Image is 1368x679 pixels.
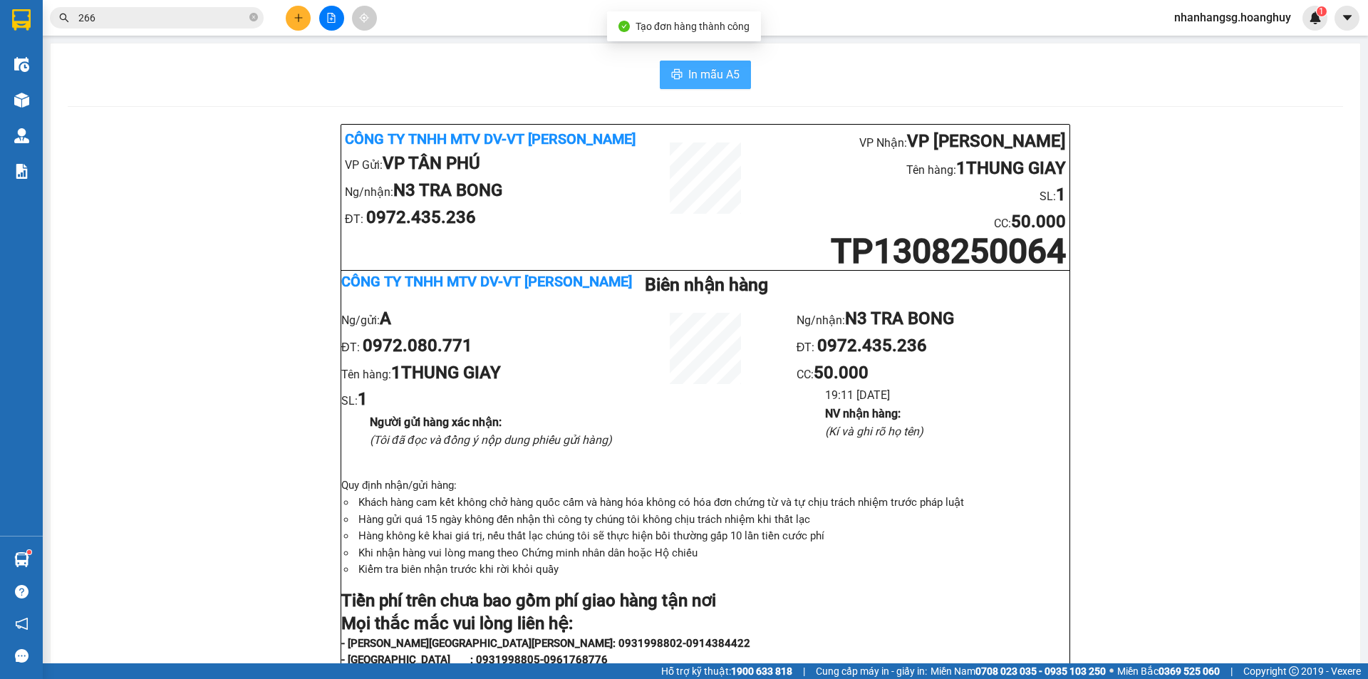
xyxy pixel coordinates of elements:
[12,9,31,31] img: logo-vxr
[1109,668,1114,674] span: ⚪️
[370,433,612,447] i: (Tôi đã đọc và đồng ý nộp dung phiếu gửi hàng)
[345,130,636,147] b: Công ty TNHH MTV DV-VT [PERSON_NAME]
[370,415,502,429] b: Người gửi hàng xác nhận :
[1317,6,1327,16] sup: 1
[142,31,240,58] li: Tên hàng:
[1289,666,1299,676] span: copyright
[14,93,29,108] img: warehouse-icon
[192,34,249,54] b: 1XE GA
[817,336,927,356] b: 0972.435.236
[797,306,1069,440] ul: CC
[1335,6,1359,31] button: caret-down
[14,128,29,143] img: warehouse-icon
[356,561,1069,579] li: Kiểm tra biên nhận trước khi rời khỏi quầy
[363,336,472,356] b: 0972.080.771
[4,6,112,90] b: Công ty TNHH MTV DV-VT [PERSON_NAME]
[661,663,792,679] span: Hỗ trợ kỹ thuật:
[645,274,768,295] b: Biên nhận hàng
[797,306,1069,333] li: Ng/nhận:
[14,552,29,567] img: warehouse-icon
[15,585,28,598] span: question-circle
[286,6,311,31] button: plus
[1163,9,1302,26] span: nhanhangsg.hoanghuy
[814,363,869,383] b: 50.000
[1159,665,1220,677] strong: 0369 525 060
[618,21,630,32] span: check-circle
[356,512,1069,529] li: Hàng gửi quá 15 ngày không đến nhận thì công ty chúng tôi không chịu trách nhiệm khi thất lạc
[671,68,683,82] span: printer
[341,333,614,360] li: ĐT:
[345,150,646,177] li: VP Gửi:
[356,494,1069,512] li: Khách hàng cam kết không chở hàng quốc cấm và hàng hóa không có hóa đơn chứng từ và tự chịu trách...
[845,309,954,328] b: N3 TRA BONG
[765,128,1066,155] li: VP Nhận:
[688,66,740,83] span: In mẫu A5
[825,407,901,420] b: NV nhận hàng :
[27,550,31,554] sup: 1
[636,21,750,32] span: Tạo đơn hàng thành công
[345,204,646,232] li: ĐT:
[1011,212,1066,232] b: 50.000
[765,182,1066,209] li: SL:
[391,363,501,383] b: 1THUNG GIAY
[797,333,1069,360] li: ĐT:
[383,153,480,173] b: VP TÂN PHÚ
[765,236,1066,266] h1: TP1308250064
[190,7,299,27] b: VP BÌNH HIỆP
[1309,11,1322,24] img: icon-new-feature
[249,13,258,21] span: close-circle
[142,81,240,108] li: SL:
[356,545,1069,562] li: Khi nhận hàng vui lòng mang theo Chứng minh nhân dân hoặc Hộ chiếu
[59,13,69,23] span: search
[183,60,313,77] b: CO [PERSON_NAME]
[1117,663,1220,679] span: Miền Bắc
[803,663,805,679] span: |
[358,389,368,409] b: 1
[825,386,1069,404] li: 19:11 [DATE]
[341,613,573,633] strong: Mọi thắc mắc vui lòng liên hệ:
[341,386,614,413] li: SL:
[341,306,614,333] li: Ng/gửi:
[341,653,608,666] strong: - [GEOGRAPHIC_DATA] : 0931998805-0961768776
[816,663,927,679] span: Cung cấp máy in - giấy in:
[249,11,258,25] span: close-circle
[1319,6,1324,16] span: 1
[15,617,28,631] span: notification
[956,158,1066,178] b: 1THUNG GIAY
[345,177,646,204] li: Ng/nhận:
[765,209,1066,236] li: CC
[294,13,304,23] span: plus
[42,97,140,117] b: VP TÂN PHÚ
[1341,11,1354,24] span: caret-down
[825,425,923,438] i: (Kí và ghi rõ họ tên)
[319,6,344,31] button: file-add
[975,665,1106,677] strong: 0708 023 035 - 0935 103 250
[341,637,750,650] strong: - [PERSON_NAME][GEOGRAPHIC_DATA][PERSON_NAME]: 0931998802-0914384422
[765,155,1066,182] li: Tên hàng:
[660,61,751,89] button: printerIn mẫu A5
[78,10,247,26] input: Tìm tên, số ĐT hoặc mã đơn
[352,6,377,31] button: aim
[356,528,1069,545] li: Hàng không kê khai giá trị, nếu thất lạc chúng tôi sẽ thực hiện bồi thường gấp 10 lần tiền cước phí
[731,665,792,677] strong: 1900 633 818
[341,591,716,611] strong: Tiền phí trên chưa bao gồm phí giao hàng tận nơi
[380,309,391,328] b: A
[1056,185,1066,204] b: 1
[366,207,476,227] b: 0972.435.236
[15,649,28,663] span: message
[14,164,29,179] img: solution-icon
[341,360,614,387] li: Tên hàng:
[931,663,1106,679] span: Miền Nam
[1008,217,1066,230] span: :
[341,273,632,290] b: Công ty TNHH MTV DV-VT [PERSON_NAME]
[811,368,869,381] span: :
[326,13,336,23] span: file-add
[393,180,502,200] b: N3 TRA BONG
[359,13,369,23] span: aim
[142,58,240,80] li: Ghi chú:
[142,4,240,31] li: VP Nhận:
[1230,663,1233,679] span: |
[4,94,103,121] li: VP Gửi:
[907,131,1066,151] b: VP [PERSON_NAME]
[14,57,29,72] img: warehouse-icon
